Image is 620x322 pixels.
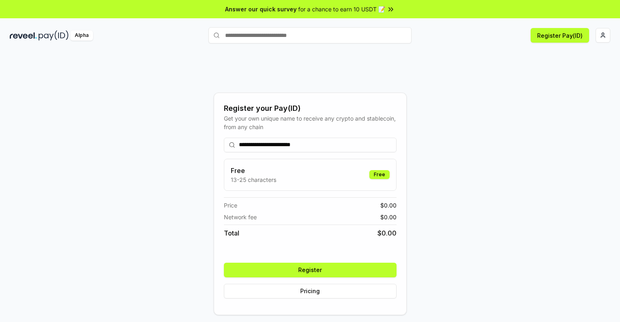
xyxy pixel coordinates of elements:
[380,201,397,210] span: $ 0.00
[380,213,397,221] span: $ 0.00
[298,5,385,13] span: for a chance to earn 10 USDT 📝
[224,201,237,210] span: Price
[224,103,397,114] div: Register your Pay(ID)
[231,175,276,184] p: 13-25 characters
[224,213,257,221] span: Network fee
[224,228,239,238] span: Total
[225,5,297,13] span: Answer our quick survey
[224,284,397,298] button: Pricing
[531,28,589,43] button: Register Pay(ID)
[369,170,390,179] div: Free
[377,228,397,238] span: $ 0.00
[224,263,397,277] button: Register
[231,166,276,175] h3: Free
[39,30,69,41] img: pay_id
[10,30,37,41] img: reveel_dark
[70,30,93,41] div: Alpha
[224,114,397,131] div: Get your own unique name to receive any crypto and stablecoin, from any chain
